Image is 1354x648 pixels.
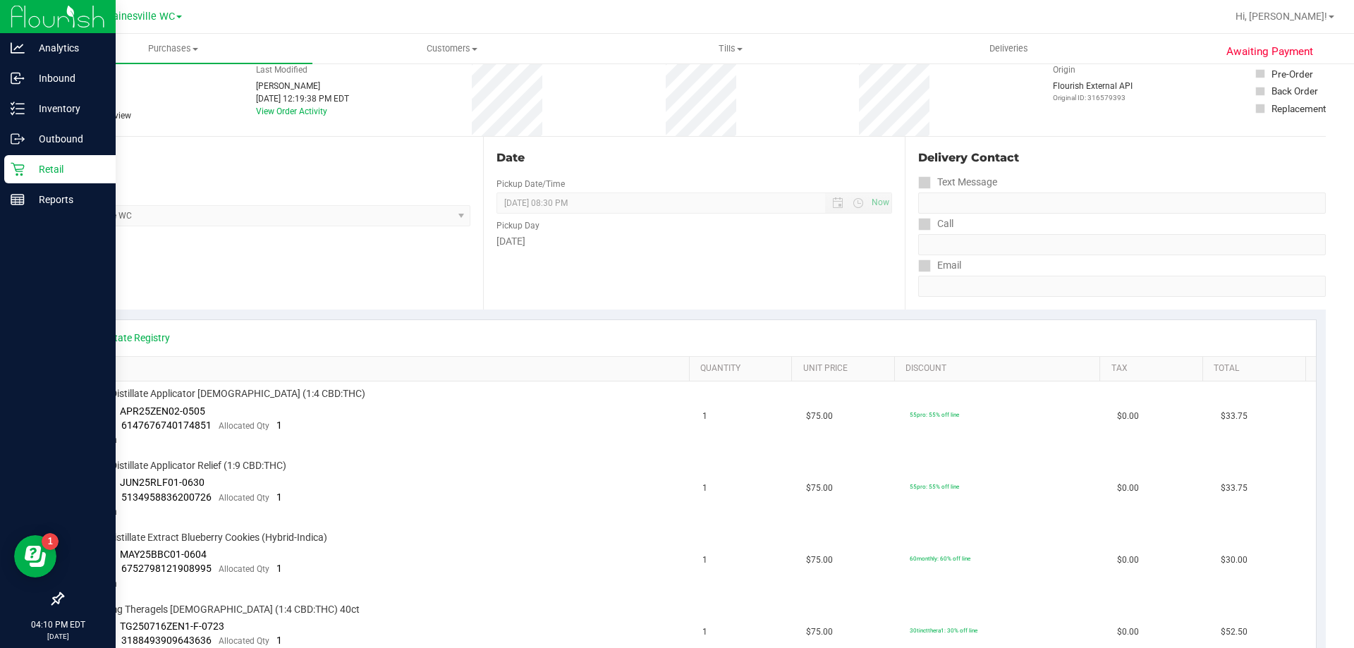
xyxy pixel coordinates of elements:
[25,161,109,178] p: Retail
[1271,84,1318,98] div: Back Order
[42,533,59,550] iframe: Resource center unread badge
[1236,11,1327,22] span: Hi, [PERSON_NAME]!
[918,255,961,276] label: Email
[25,100,109,117] p: Inventory
[11,41,25,55] inline-svg: Analytics
[910,483,959,490] span: 55pro: 55% off line
[918,214,953,234] label: Call
[905,363,1094,374] a: Discount
[1221,410,1248,423] span: $33.75
[81,459,286,472] span: SW 1g Distillate Applicator Relief (1:9 CBD:THC)
[256,92,349,105] div: [DATE] 12:19:38 PM EDT
[6,618,109,631] p: 04:10 PM EDT
[276,563,282,574] span: 1
[496,234,891,249] div: [DATE]
[25,191,109,208] p: Reports
[496,219,539,232] label: Pickup Day
[1117,410,1139,423] span: $0.00
[918,234,1326,255] input: Format: (999) 999-9999
[256,80,349,92] div: [PERSON_NAME]
[276,491,282,503] span: 1
[1221,554,1248,567] span: $30.00
[25,130,109,147] p: Outbound
[121,491,212,503] span: 5134958836200726
[81,603,360,616] span: SW 10mg Theragels [DEMOGRAPHIC_DATA] (1:4 CBD:THC) 40ct
[496,178,565,190] label: Pickup Date/Time
[219,564,269,574] span: Allocated Qty
[14,535,56,577] iframe: Resource center
[806,554,833,567] span: $75.00
[496,149,891,166] div: Date
[81,387,365,401] span: SW 1g Distillate Applicator [DEMOGRAPHIC_DATA] (1:4 CBD:THC)
[806,410,833,423] span: $75.00
[219,421,269,431] span: Allocated Qty
[25,39,109,56] p: Analytics
[120,477,205,488] span: JUN25RLF01-0630
[1053,80,1133,103] div: Flourish External API
[806,625,833,639] span: $75.00
[121,420,212,431] span: 6147676740174851
[702,554,707,567] span: 1
[910,627,977,634] span: 30tinctthera1: 30% off line
[25,70,109,87] p: Inbound
[34,42,312,55] span: Purchases
[702,410,707,423] span: 1
[1214,363,1300,374] a: Total
[806,482,833,495] span: $75.00
[1117,554,1139,567] span: $0.00
[256,63,307,76] label: Last Modified
[592,42,869,55] span: Tills
[276,420,282,431] span: 1
[1221,625,1248,639] span: $52.50
[918,192,1326,214] input: Format: (999) 999-9999
[11,71,25,85] inline-svg: Inbound
[918,172,997,192] label: Text Message
[121,563,212,574] span: 6752798121908995
[1117,625,1139,639] span: $0.00
[1271,67,1313,81] div: Pre-Order
[870,34,1148,63] a: Deliveries
[11,102,25,116] inline-svg: Inventory
[219,636,269,646] span: Allocated Qty
[6,631,109,642] p: [DATE]
[120,549,207,560] span: MAY25BBC01-0604
[803,363,889,374] a: Unit Price
[85,331,170,345] a: View State Registry
[1053,92,1133,103] p: Original ID: 316579393
[106,11,175,23] span: Gainesville WC
[312,34,591,63] a: Customers
[1221,482,1248,495] span: $33.75
[219,493,269,503] span: Allocated Qty
[591,34,870,63] a: Tills
[1053,63,1075,76] label: Origin
[1271,102,1326,116] div: Replacement
[83,363,683,374] a: SKU
[121,635,212,646] span: 3188493909643636
[120,405,205,417] span: APR25ZEN02-0505
[313,42,590,55] span: Customers
[702,482,707,495] span: 1
[1117,482,1139,495] span: $0.00
[11,162,25,176] inline-svg: Retail
[276,635,282,646] span: 1
[256,106,327,116] a: View Order Activity
[11,192,25,207] inline-svg: Reports
[702,625,707,639] span: 1
[120,621,224,632] span: TG250716ZEN1-F-0723
[970,42,1047,55] span: Deliveries
[700,363,786,374] a: Quantity
[1226,44,1313,60] span: Awaiting Payment
[1111,363,1197,374] a: Tax
[910,411,959,418] span: 55pro: 55% off line
[918,149,1326,166] div: Delivery Contact
[81,531,327,544] span: FT 1g Distillate Extract Blueberry Cookies (Hybrid-Indica)
[910,555,970,562] span: 60monthly: 60% off line
[11,132,25,146] inline-svg: Outbound
[62,149,470,166] div: Location
[34,34,312,63] a: Purchases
